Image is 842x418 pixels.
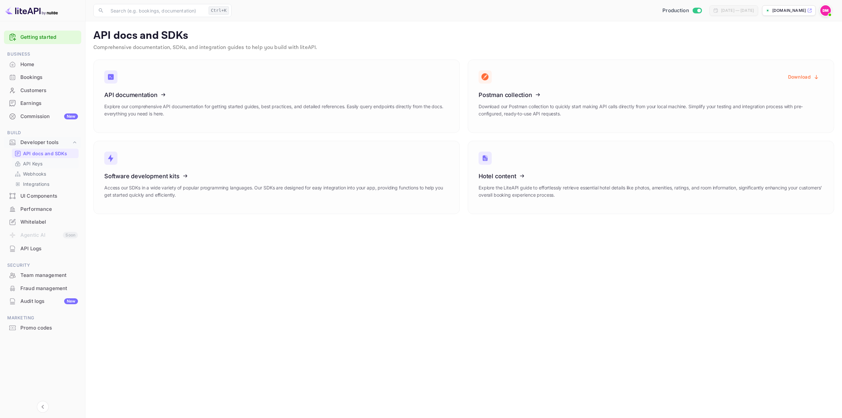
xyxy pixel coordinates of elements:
p: [DOMAIN_NAME] [772,8,806,13]
div: Customers [4,84,81,97]
span: Production [662,7,689,14]
a: Getting started [20,34,78,41]
div: API Keys [12,159,79,168]
a: Integrations [14,181,76,187]
a: Team management [4,269,81,281]
div: Ctrl+K [209,6,229,15]
a: Promo codes [4,322,81,334]
div: [DATE] — [DATE] [721,8,754,13]
p: API docs and SDKs [23,150,67,157]
div: UI Components [20,192,78,200]
p: Explore the LiteAPI guide to effortlessly retrieve essential hotel details like photos, amenities... [479,184,823,199]
a: Software development kitsAccess our SDKs in a wide variety of popular programming languages. Our ... [93,141,460,214]
a: Bookings [4,71,81,83]
a: Fraud management [4,282,81,294]
img: Dylan McLean [820,5,831,16]
span: Security [4,262,81,269]
div: Earnings [20,100,78,107]
a: API documentationExplore our comprehensive API documentation for getting started guides, best pra... [93,60,460,133]
div: Developer tools [20,139,71,146]
p: Explore our comprehensive API documentation for getting started guides, best practices, and detai... [104,103,449,117]
h3: Hotel content [479,173,823,180]
div: Promo codes [20,324,78,332]
div: Fraud management [4,282,81,295]
a: Performance [4,203,81,215]
a: Hotel contentExplore the LiteAPI guide to effortlessly retrieve essential hotel details like phot... [468,141,834,214]
input: Search (e.g. bookings, documentation) [107,4,206,17]
div: Team management [20,272,78,279]
a: Audit logsNew [4,295,81,307]
div: Performance [20,206,78,213]
button: Download [784,70,823,83]
div: Performance [4,203,81,216]
div: Earnings [4,97,81,110]
a: Earnings [4,97,81,109]
p: API docs and SDKs [93,29,834,42]
a: API docs and SDKs [14,150,76,157]
a: UI Components [4,190,81,202]
div: Getting started [4,31,81,44]
img: LiteAPI logo [5,5,58,16]
div: New [64,113,78,119]
div: Commission [20,113,78,120]
div: Integrations [12,179,79,189]
div: Home [20,61,78,68]
a: API Logs [4,242,81,255]
div: New [64,298,78,304]
div: Bookings [20,74,78,81]
a: Whitelabel [4,216,81,228]
p: API Keys [23,160,42,167]
span: Marketing [4,314,81,322]
div: Audit logs [20,298,78,305]
span: Build [4,129,81,136]
a: Webhooks [14,170,76,177]
button: Collapse navigation [37,401,49,413]
a: API Keys [14,160,76,167]
p: Integrations [23,181,49,187]
div: Bookings [4,71,81,84]
div: Customers [20,87,78,94]
span: Business [4,51,81,58]
div: API Logs [4,242,81,255]
p: Comprehensive documentation, SDKs, and integration guides to help you build with liteAPI. [93,44,834,52]
h3: API documentation [104,91,449,98]
a: Customers [4,84,81,96]
div: Team management [4,269,81,282]
h3: Postman collection [479,91,823,98]
div: API docs and SDKs [12,149,79,158]
p: Download our Postman collection to quickly start making API calls directly from your local machin... [479,103,823,117]
a: CommissionNew [4,110,81,122]
div: Audit logsNew [4,295,81,308]
h3: Software development kits [104,173,449,180]
div: API Logs [20,245,78,253]
p: Webhooks [23,170,46,177]
div: Home [4,58,81,71]
div: Developer tools [4,137,81,148]
div: CommissionNew [4,110,81,123]
a: Home [4,58,81,70]
p: Access our SDKs in a wide variety of popular programming languages. Our SDKs are designed for eas... [104,184,449,199]
div: Switch to Sandbox mode [660,7,704,14]
div: Fraud management [20,285,78,292]
div: Webhooks [12,169,79,179]
div: Whitelabel [20,218,78,226]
